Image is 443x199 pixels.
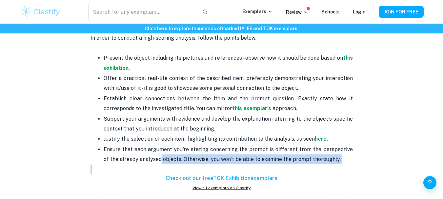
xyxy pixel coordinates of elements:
[104,114,353,134] p: Support your arguments with evidence and develop the explanation referring to the object's specif...
[91,33,353,53] p: In order to conduct a high-scoring analysis, follow the points below:
[104,134,353,144] p: Justify the selection of each item, highlighting its contribution to the analysis, as seen
[232,105,272,111] a: this exemplar's
[232,105,271,111] strong: this exemplar's
[88,3,196,21] input: Search for any exemplars...
[104,55,353,71] a: this exhibition.
[104,73,353,93] p: Offer a practical real-life context of the described item, preferably demonstrating your interact...
[321,9,340,14] a: Schools
[91,185,353,191] a: View all exemplars on Clastify
[20,5,61,18] img: Clastify logo
[1,25,442,32] h6: Click here to explore thousands of marked IA, EE and TOK exemplars !
[242,8,273,15] p: Exemplars
[104,53,353,73] p: Present the object including its pictures and references - observe how it should be done based on
[104,145,353,165] p: Ensure that each argument you're stating concerning the prompt is different from the perspective ...
[353,9,366,14] a: Login
[286,9,308,16] p: Review
[104,94,353,114] p: Establish clear connections between the item and the prompt question. Exactly state how it corres...
[423,176,436,189] button: Help and Feedback
[315,136,328,142] a: here.
[379,6,424,18] button: JOIN FOR FREE
[91,174,353,182] h6: Check out our free TOK Exhibition exemplars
